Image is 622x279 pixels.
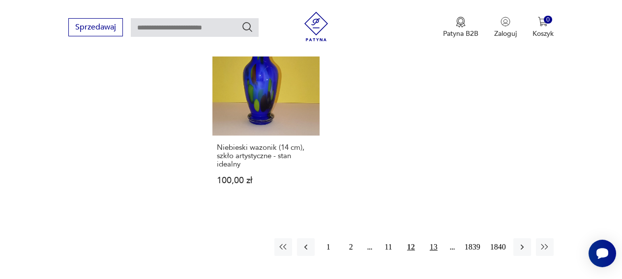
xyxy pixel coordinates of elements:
[212,29,320,204] a: Niebieski wazonik (14 cm), szkło artystyczne - stan idealnyNiebieski wazonik (14 cm), szkło artys...
[538,17,548,27] img: Ikona koszyka
[342,238,360,256] button: 2
[380,238,397,256] button: 11
[425,238,443,256] button: 13
[443,29,478,38] p: Patyna B2B
[402,238,420,256] button: 12
[533,17,554,38] button: 0Koszyk
[544,16,552,24] div: 0
[217,176,315,185] p: 100,00 zł
[68,25,123,31] a: Sprzedawaj
[301,12,331,41] img: Patyna - sklep z meblami i dekoracjami vintage
[443,17,478,38] button: Patyna B2B
[533,29,554,38] p: Koszyk
[488,238,508,256] button: 1840
[494,29,517,38] p: Zaloguj
[68,18,123,36] button: Sprzedawaj
[589,240,616,267] iframe: Smartsupp widget button
[456,17,466,28] img: Ikona medalu
[462,238,483,256] button: 1839
[443,17,478,38] a: Ikona medaluPatyna B2B
[241,21,253,33] button: Szukaj
[320,238,337,256] button: 1
[494,17,517,38] button: Zaloguj
[217,143,315,168] h3: Niebieski wazonik (14 cm), szkło artystyczne - stan idealny
[501,17,510,27] img: Ikonka użytkownika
